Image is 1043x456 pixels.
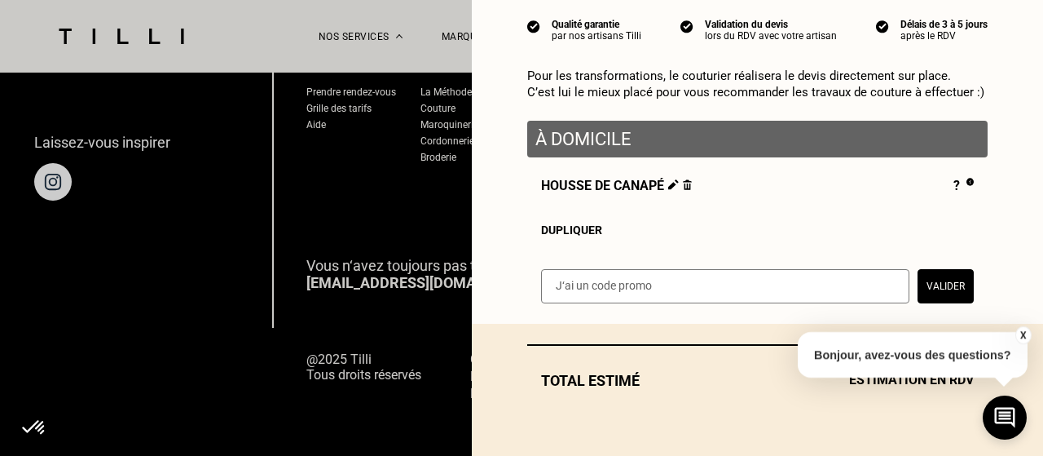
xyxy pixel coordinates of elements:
[900,19,988,30] div: Délais de 3 à 5 jours
[918,269,974,303] button: Valider
[527,68,988,100] p: Pour les transformations, le couturier réalisera le devis directement sur place. C’est lui le mie...
[705,30,837,42] div: lors du RDV avec votre artisan
[552,19,641,30] div: Qualité garantie
[680,19,693,33] img: icon list info
[798,332,1028,378] p: Bonjour, avez-vous des questions?
[527,372,988,389] div: Total estimé
[552,30,641,42] div: par nos artisans Tilli
[683,179,692,190] img: Supprimer
[1014,326,1031,344] button: X
[527,19,540,33] img: icon list info
[876,19,889,33] img: icon list info
[966,178,974,186] img: Pourquoi le prix est indéfini ?
[541,178,692,196] span: Housse de canapé
[900,30,988,42] div: après le RDV
[541,224,974,237] div: Dupliquer
[541,269,909,303] input: J‘ai un code promo
[953,178,974,196] div: ?
[705,19,837,30] div: Validation du devis
[668,179,679,190] img: Éditer
[535,129,979,149] p: À domicile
